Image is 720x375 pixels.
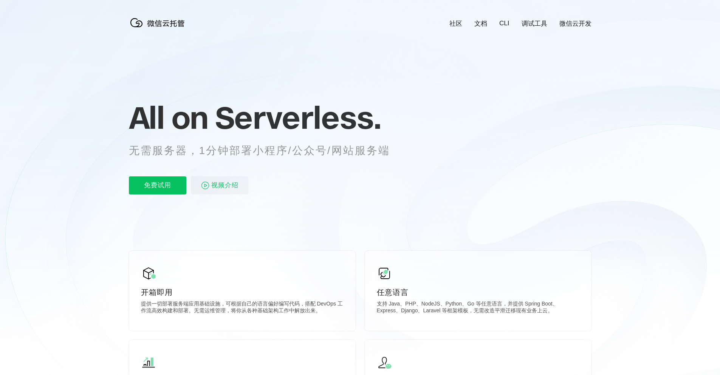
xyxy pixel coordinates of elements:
[499,20,509,27] a: CLI
[141,301,344,316] p: 提供一切部署服务端应用基础设施，可根据自己的语言偏好编写代码，搭配 DevOps 工作流高效构建和部署。无需运维管理，将你从各种基础架构工作中解放出来。
[474,19,487,28] a: 文档
[129,143,404,158] p: 无需服务器，1分钟部署小程序/公众号/网站服务端
[211,176,238,194] span: 视频介绍
[377,301,579,316] p: 支持 Java、PHP、NodeJS、Python、Go 等任意语言，并提供 Spring Boot、Express、Django、Laravel 等框架模板，无需改造平滑迁移现有业务上云。
[141,287,344,298] p: 开箱即用
[522,19,547,28] a: 调试工具
[129,176,186,194] p: 免费试用
[129,99,208,136] span: All on
[129,15,189,30] img: 微信云托管
[129,25,189,31] a: 微信云托管
[559,19,591,28] a: 微信云开发
[449,19,462,28] a: 社区
[201,181,210,190] img: video_play.svg
[215,99,381,136] span: Serverless.
[377,287,579,298] p: 任意语言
